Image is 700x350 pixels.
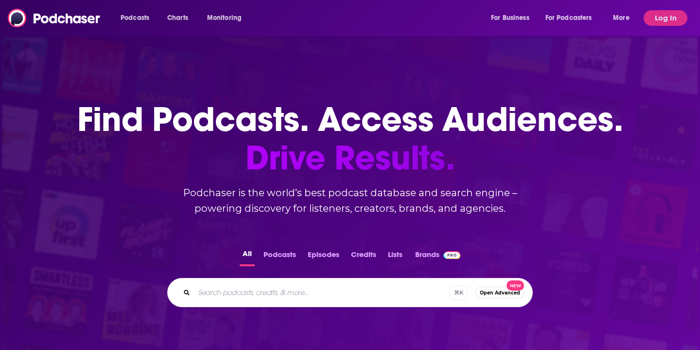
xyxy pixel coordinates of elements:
span: ⌘ K [450,286,468,300]
span: New [507,280,524,291]
span: For Podcasters [545,11,592,25]
a: Charts [161,10,194,26]
button: open menu [114,10,162,26]
button: Open AdvancedNew [475,287,525,298]
span: Monitoring [207,11,242,25]
input: Search podcasts, credits, & more... [194,285,450,300]
h2: Podchaser is the world’s best podcast database and search engine – powering discovery for listene... [156,185,544,216]
button: Credits [348,247,379,266]
button: All [240,247,255,266]
button: Lists [385,247,405,266]
button: Podcasts [261,247,299,266]
div: Search podcasts, credits, & more... [167,278,533,307]
span: For Business [491,11,529,25]
button: open menu [539,10,606,26]
span: Drive Results. [77,139,623,177]
button: Log In [644,10,687,26]
button: open menu [606,10,642,26]
button: Episodes [305,247,342,266]
span: Podcasts [121,11,149,25]
img: Podchaser - Follow, Share and Rate Podcasts [8,9,101,27]
span: More [613,11,630,25]
img: Podchaser Pro [443,251,460,259]
span: Charts [167,11,188,25]
h1: Find Podcasts. Access Audiences. [77,100,623,177]
button: open menu [484,10,542,26]
button: open menu [200,10,254,26]
span: Open Advanced [480,290,520,295]
a: BrandsPodchaser Pro [415,247,460,266]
